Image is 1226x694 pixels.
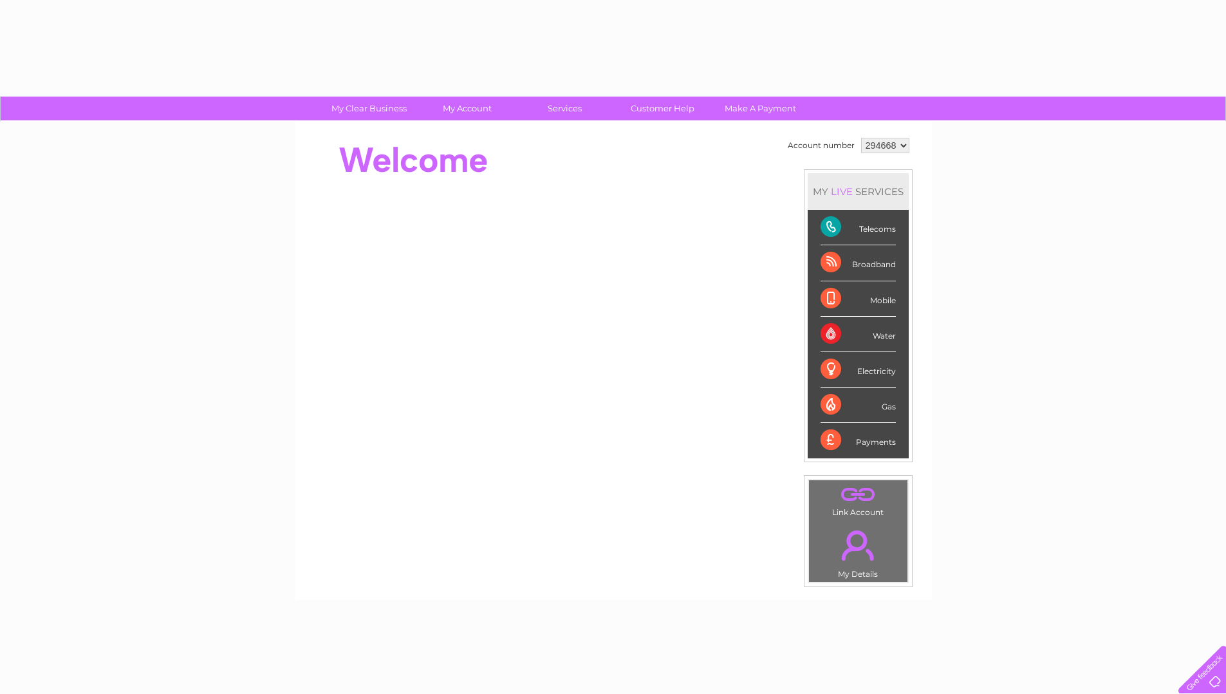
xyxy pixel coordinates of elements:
[785,135,858,156] td: Account number
[821,423,896,458] div: Payments
[821,281,896,317] div: Mobile
[812,523,904,568] a: .
[812,483,904,506] a: .
[609,97,716,120] a: Customer Help
[707,97,813,120] a: Make A Payment
[821,245,896,281] div: Broadband
[821,352,896,388] div: Electricity
[821,388,896,423] div: Gas
[821,210,896,245] div: Telecoms
[821,317,896,352] div: Water
[828,185,855,198] div: LIVE
[414,97,520,120] a: My Account
[808,520,908,583] td: My Details
[512,97,618,120] a: Services
[316,97,422,120] a: My Clear Business
[808,480,908,520] td: Link Account
[808,173,909,210] div: MY SERVICES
